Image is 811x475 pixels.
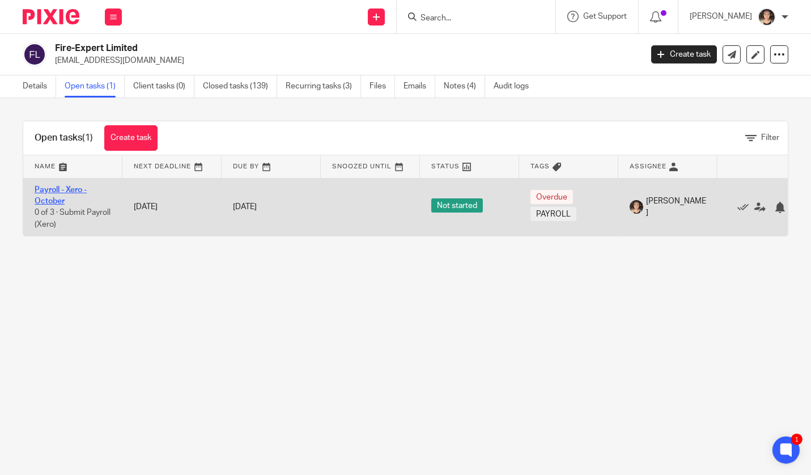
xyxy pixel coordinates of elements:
[758,8,776,26] img: 324535E6-56EA-408B-A48B-13C02EA99B5D.jpeg
[133,75,194,97] a: Client tasks (0)
[104,125,158,151] a: Create task
[419,14,521,24] input: Search
[583,12,627,20] span: Get Support
[651,45,717,63] a: Create task
[55,43,519,54] h2: Fire-Expert Limited
[35,132,93,144] h1: Open tasks
[35,186,87,205] a: Payroll - Xero - October
[737,201,754,213] a: Mark as done
[646,196,706,219] span: [PERSON_NAME]
[65,75,125,97] a: Open tasks (1)
[690,11,752,22] p: [PERSON_NAME]
[233,203,257,211] span: [DATE]
[370,75,395,97] a: Files
[630,200,643,214] img: 324535E6-56EA-408B-A48B-13C02EA99B5D.jpeg
[55,55,634,66] p: [EMAIL_ADDRESS][DOMAIN_NAME]
[286,75,361,97] a: Recurring tasks (3)
[82,133,93,142] span: (1)
[23,9,79,24] img: Pixie
[530,163,550,169] span: Tags
[35,209,111,228] span: 0 of 3 · Submit Payroll (Xero)
[530,207,576,221] span: PAYROLL
[791,434,802,445] div: 1
[122,178,222,236] td: [DATE]
[332,163,392,169] span: Snoozed Until
[431,198,483,213] span: Not started
[444,75,485,97] a: Notes (4)
[23,43,46,66] img: svg%3E
[404,75,435,97] a: Emails
[494,75,537,97] a: Audit logs
[23,75,56,97] a: Details
[530,190,573,204] span: Overdue
[761,134,779,142] span: Filter
[431,163,460,169] span: Status
[203,75,277,97] a: Closed tasks (139)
